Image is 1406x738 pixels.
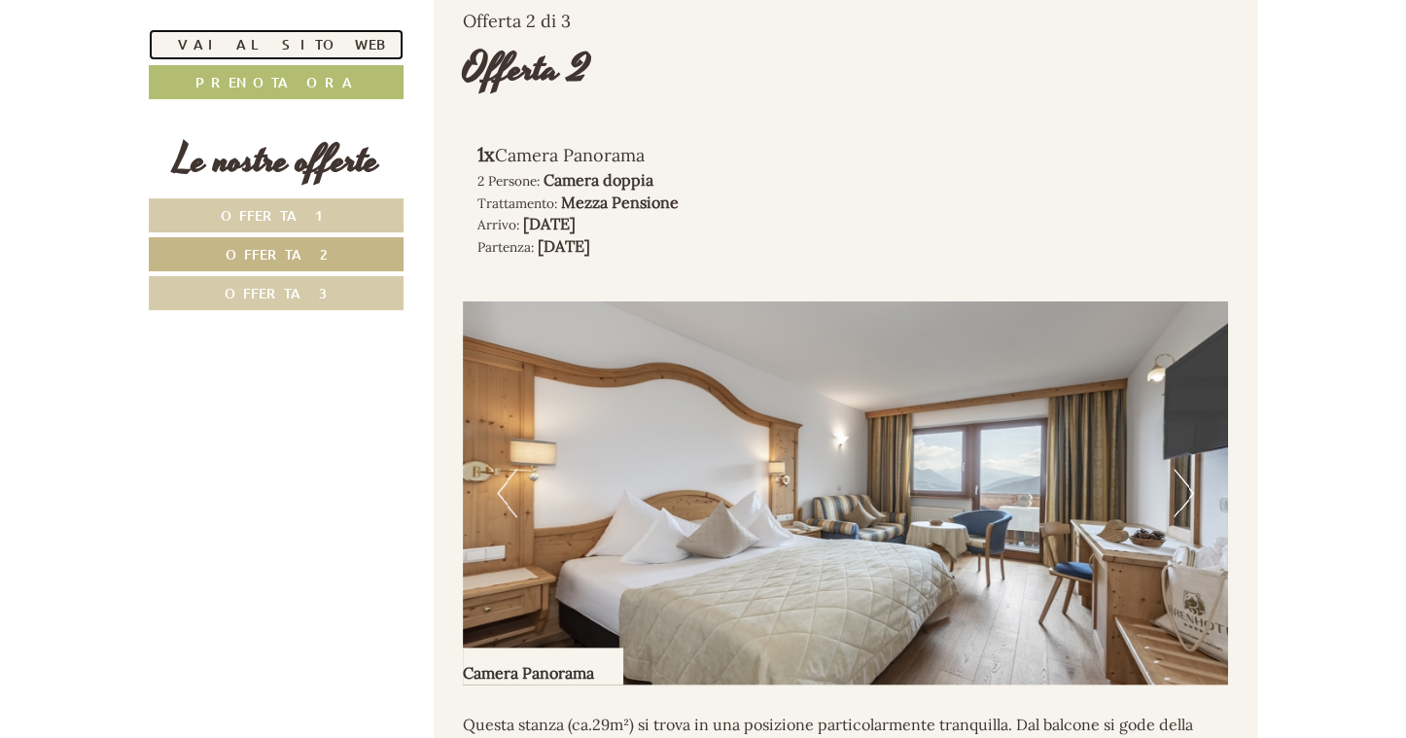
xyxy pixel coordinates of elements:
[1174,469,1194,517] button: Next
[561,193,679,212] b: Mezza Pensione
[497,469,517,517] button: Previous
[523,214,576,233] b: [DATE]
[477,194,557,212] small: Trattamento:
[149,29,404,60] a: Vai al sito web
[463,10,571,32] span: Offerta 2 di 3
[225,284,328,302] span: Offerta 3
[477,141,817,169] div: Camera Panorama
[221,206,333,225] span: Offerta 1
[477,172,540,190] small: 2 Persone:
[538,236,590,256] b: [DATE]
[477,216,519,233] small: Arrivo:
[149,133,404,189] div: Le nostre offerte
[463,648,623,685] div: Camera Panorama
[463,42,590,97] div: Offerta 2
[149,65,404,99] a: Prenota ora
[463,301,1229,685] img: image
[544,170,653,190] b: Camera doppia
[226,245,328,264] span: Offerta 2
[477,238,534,256] small: Partenza:
[477,142,495,166] b: 1x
